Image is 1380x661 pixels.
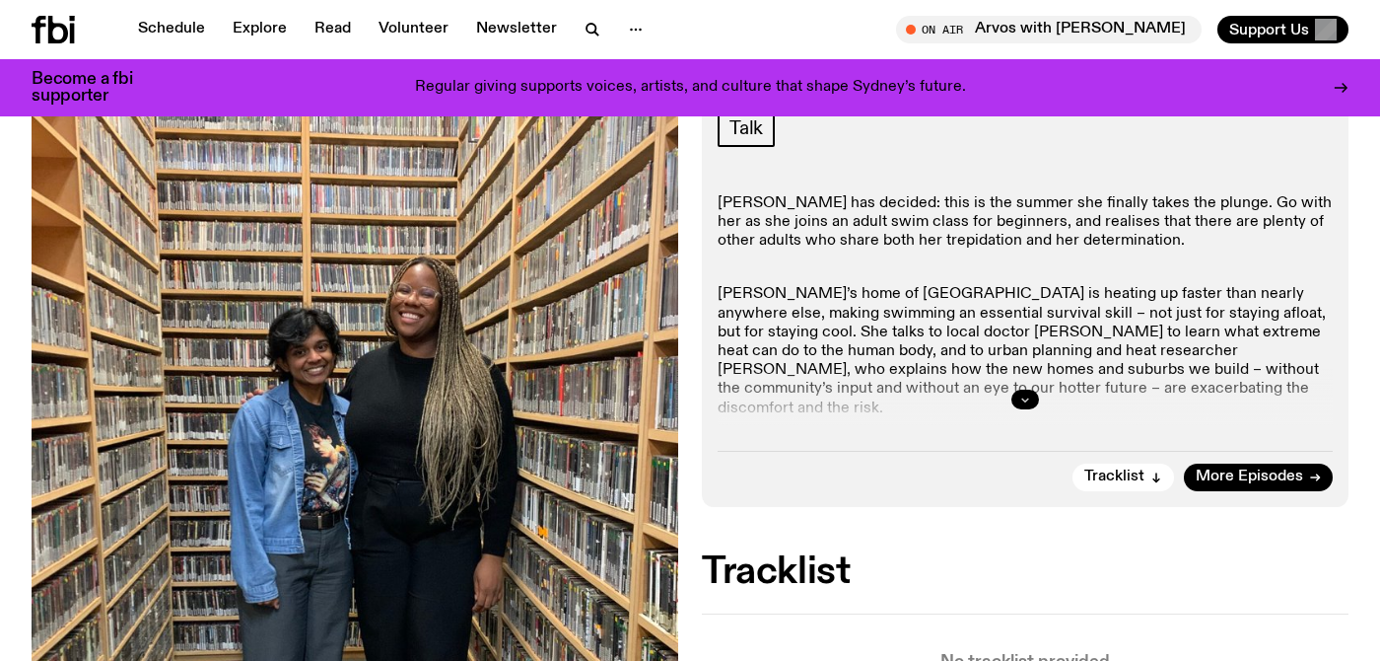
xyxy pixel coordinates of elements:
[1184,464,1333,491] a: More Episodes
[221,16,299,43] a: Explore
[718,110,775,147] a: Talk
[415,79,966,97] p: Regular giving supports voices, artists, and culture that shape Sydney’s future.
[464,16,569,43] a: Newsletter
[702,554,1348,590] h2: Tracklist
[1072,464,1174,491] button: Tracklist
[896,16,1202,43] button: On AirArvos with [PERSON_NAME]
[1084,470,1144,484] span: Tracklist
[1217,16,1348,43] button: Support Us
[718,194,1333,252] p: [PERSON_NAME] has decided: this is the summer she finally takes the plunge. Go with her as she jo...
[718,266,1333,418] p: [PERSON_NAME]’s home of [GEOGRAPHIC_DATA] is heating up faster than nearly anywhere else, making ...
[303,16,363,43] a: Read
[1196,470,1303,484] span: More Episodes
[367,16,460,43] a: Volunteer
[1229,21,1309,38] span: Support Us
[32,71,158,105] h3: Become a fbi supporter
[729,117,763,139] span: Talk
[126,16,217,43] a: Schedule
